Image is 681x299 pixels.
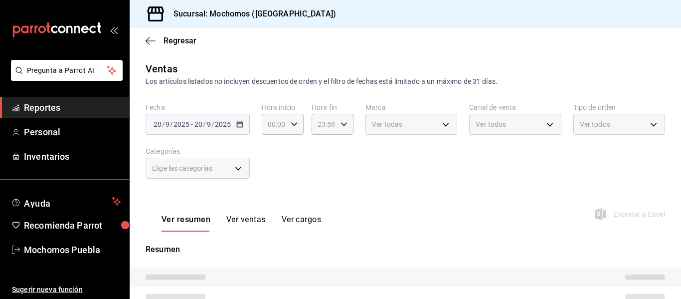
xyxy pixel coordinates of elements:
span: Pregunta a Parrot AI [27,65,107,76]
span: Ver todas [372,119,402,129]
div: Los artículos listados no incluyen descuentos de orden y el filtro de fechas está limitado a un m... [146,76,665,87]
button: Regresar [146,36,196,45]
input: -- [165,120,170,128]
span: Sugerir nueva función [12,285,121,295]
span: Ver todos [476,119,506,129]
label: Tipo de orden [573,104,665,111]
span: Recomienda Parrot [24,219,121,232]
label: Hora fin [312,104,353,111]
div: Ventas [146,61,177,76]
button: Ver ventas [226,215,266,232]
label: Marca [365,104,457,111]
span: Ver todos [580,119,610,129]
span: / [162,120,165,128]
span: Ayuda [24,196,108,208]
button: open_drawer_menu [110,26,118,34]
span: Mochomos Puebla [24,243,121,257]
span: Reportes [24,101,121,114]
span: / [170,120,173,128]
label: Canal de venta [469,104,561,111]
input: -- [194,120,203,128]
p: Resumen [146,244,665,256]
span: Regresar [164,36,196,45]
input: -- [206,120,211,128]
label: Fecha [146,104,250,111]
span: Elige las categorías [152,163,213,173]
h3: Sucursal: Mochomos ([GEOGRAPHIC_DATA]) [166,8,336,20]
a: Pregunta a Parrot AI [7,72,123,83]
input: -- [153,120,162,128]
input: ---- [173,120,190,128]
div: navigation tabs [162,215,321,232]
span: / [211,120,214,128]
label: Categorías [146,148,250,155]
label: Hora inicio [262,104,304,111]
span: / [203,120,206,128]
button: Ver resumen [162,215,210,232]
span: - [191,120,193,128]
input: ---- [214,120,231,128]
button: Pregunta a Parrot AI [11,60,123,81]
span: Inventarios [24,150,121,163]
span: Personal [24,125,121,139]
button: Ver cargos [282,215,322,232]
